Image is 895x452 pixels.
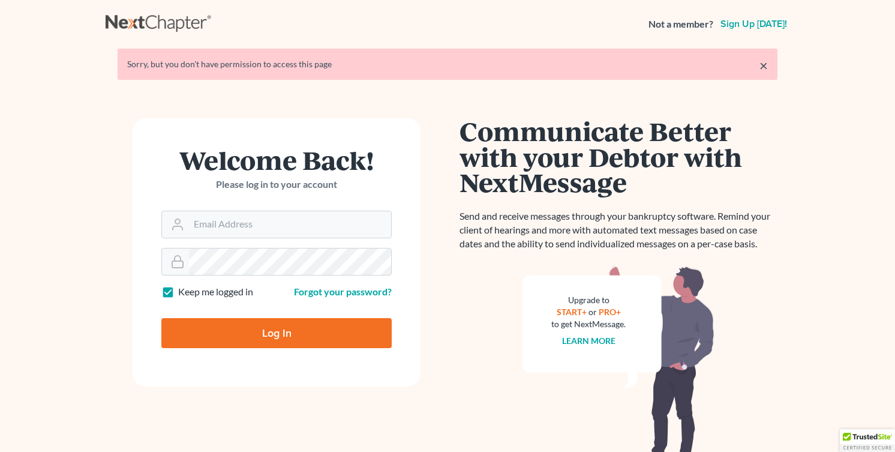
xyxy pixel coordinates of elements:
[840,429,895,452] div: TrustedSite Certified
[557,307,587,317] a: START+
[599,307,621,317] a: PRO+
[189,211,391,238] input: Email Address
[551,318,626,330] div: to get NextMessage.
[648,17,713,31] strong: Not a member?
[294,286,392,297] a: Forgot your password?
[161,178,392,191] p: Please log in to your account
[459,209,777,251] p: Send and receive messages through your bankruptcy software. Remind your client of hearings and mo...
[178,285,253,299] label: Keep me logged in
[551,294,626,306] div: Upgrade to
[718,19,789,29] a: Sign up [DATE]!
[127,58,768,70] div: Sorry, but you don't have permission to access this page
[459,118,777,195] h1: Communicate Better with your Debtor with NextMessage
[562,336,615,346] a: Learn more
[588,307,597,317] span: or
[759,58,768,73] a: ×
[161,147,392,173] h1: Welcome Back!
[161,318,392,348] input: Log In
